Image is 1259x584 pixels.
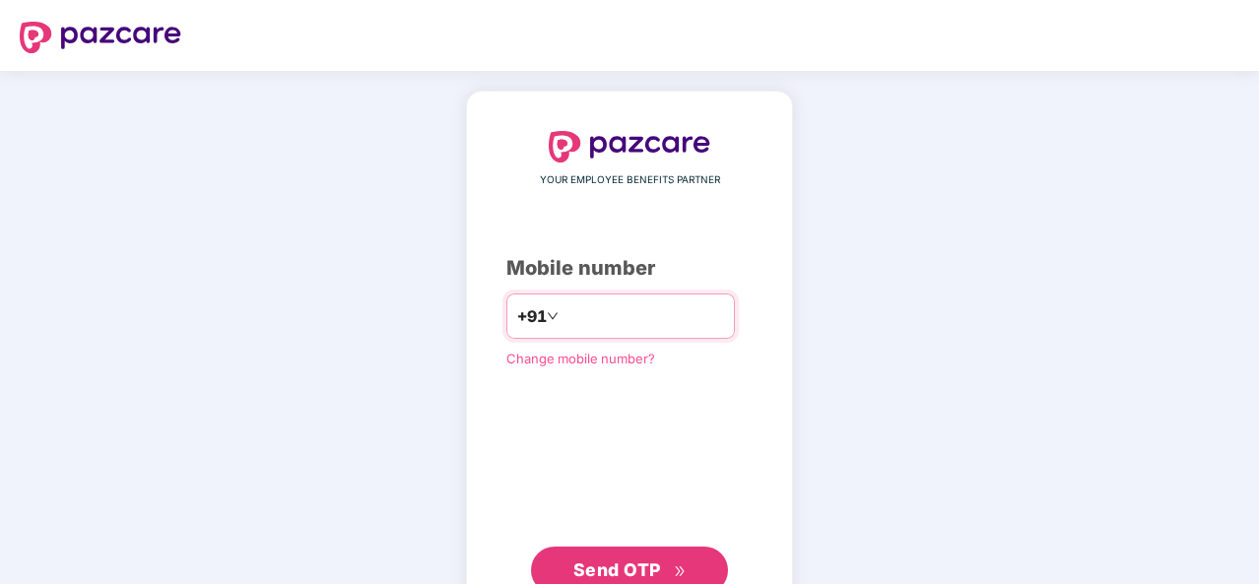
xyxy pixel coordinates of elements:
img: logo [549,131,710,162]
span: Send OTP [573,559,661,580]
span: double-right [674,565,687,578]
span: YOUR EMPLOYEE BENEFITS PARTNER [540,172,720,188]
span: down [547,310,559,322]
a: Change mobile number? [506,351,655,366]
img: logo [20,22,181,53]
span: +91 [517,304,547,329]
div: Mobile number [506,253,753,284]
